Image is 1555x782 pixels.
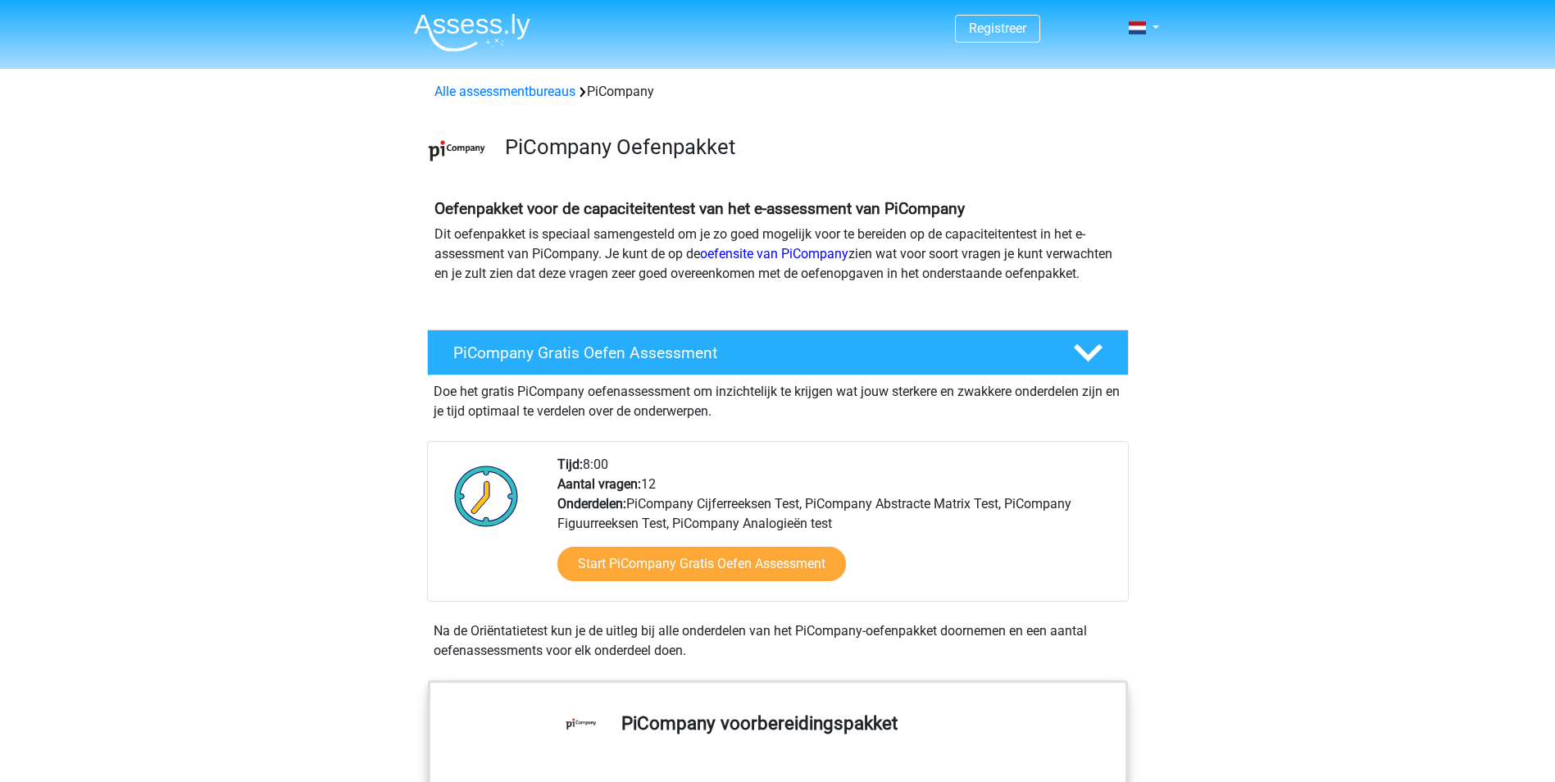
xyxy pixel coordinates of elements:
[969,20,1026,36] a: Registreer
[428,82,1128,102] div: PiCompany
[557,496,626,511] b: Onderdelen:
[700,246,848,261] a: oefensite van PiCompany
[557,547,846,581] a: Start PiCompany Gratis Oefen Assessment
[557,476,641,492] b: Aantal vragen:
[434,225,1121,284] p: Dit oefenpakket is speciaal samengesteld om je zo goed mogelijk voor te bereiden op de capaciteit...
[505,134,1116,160] h3: PiCompany Oefenpakket
[434,199,965,218] b: Oefenpakket voor de capaciteitentest van het e-assessment van PiCompany
[453,343,1047,362] h4: PiCompany Gratis Oefen Assessment
[434,84,575,99] a: Alle assessmentbureaus
[427,621,1129,661] div: Na de Oriëntatietest kun je de uitleg bij alle onderdelen van het PiCompany-oefenpakket doornemen...
[545,455,1127,601] div: 8:00 12 PiCompany Cijferreeksen Test, PiCompany Abstracte Matrix Test, PiCompany Figuurreeksen Te...
[445,455,528,537] img: Klok
[427,375,1129,421] div: Doe het gratis PiCompany oefenassessment om inzichtelijk te krijgen wat jouw sterkere en zwakkere...
[421,330,1135,375] a: PiCompany Gratis Oefen Assessment
[428,121,486,180] img: picompany.png
[414,13,530,52] img: Assessly
[557,457,583,472] b: Tijd:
